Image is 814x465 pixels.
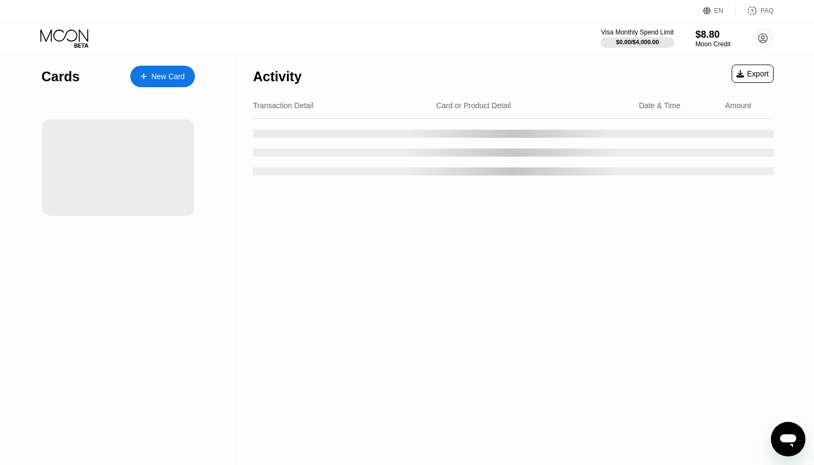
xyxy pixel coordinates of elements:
[771,422,805,456] iframe: Button to launch messaging window
[696,29,731,40] div: $8.80
[696,40,731,48] div: Moon Credit
[601,29,673,36] div: Visa Monthly Spend Limit
[253,101,313,110] div: Transaction Detail
[253,69,301,84] div: Activity
[736,5,774,16] div: FAQ
[601,29,673,48] div: Visa Monthly Spend Limit$0.00/$4,000.00
[130,66,195,87] div: New Card
[616,39,659,45] div: $0.00 / $4,000.00
[732,65,774,83] div: Export
[703,5,736,16] div: EN
[41,69,80,84] div: Cards
[725,101,751,110] div: Amount
[436,101,511,110] div: Card or Product Detail
[639,101,680,110] div: Date & Time
[761,7,774,15] div: FAQ
[151,72,185,81] div: New Card
[714,7,724,15] div: EN
[696,29,731,48] div: $8.80Moon Credit
[736,69,769,78] div: Export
